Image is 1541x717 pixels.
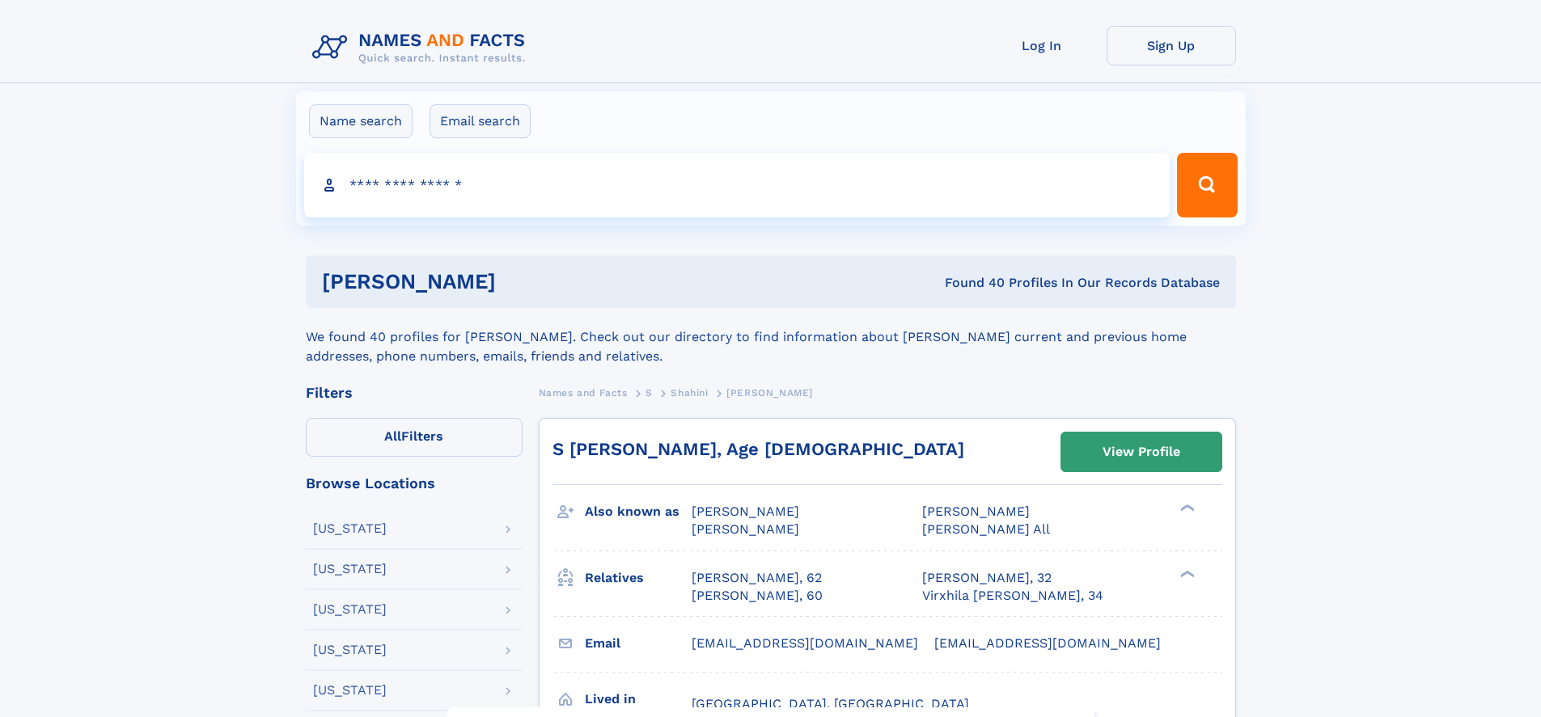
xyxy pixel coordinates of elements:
div: ❯ [1176,503,1196,513]
h3: Relatives [585,564,692,592]
a: Sign Up [1107,26,1236,65]
a: [PERSON_NAME], 32 [922,569,1052,587]
div: Filters [306,386,523,400]
div: [US_STATE] [313,563,387,576]
div: [US_STATE] [313,684,387,697]
label: Email search [430,104,531,138]
span: [PERSON_NAME] [922,504,1030,519]
div: [US_STATE] [313,603,387,616]
button: Search Button [1177,153,1237,217]
span: [EMAIL_ADDRESS][DOMAIN_NAME] [692,635,918,651]
div: We found 40 profiles for [PERSON_NAME]. Check out our directory to find information about [PERSON... [306,308,1236,366]
div: [US_STATE] [313,522,387,535]
a: Virxhila [PERSON_NAME], 34 [922,587,1103,605]
div: Found 40 Profiles In Our Records Database [720,274,1220,292]
span: [EMAIL_ADDRESS][DOMAIN_NAME] [934,635,1161,651]
h3: Email [585,630,692,657]
h3: Lived in [585,685,692,713]
span: [PERSON_NAME] All [922,521,1050,537]
h3: Also known as [585,498,692,525]
div: ❯ [1176,568,1196,579]
div: View Profile [1103,433,1180,470]
h1: [PERSON_NAME] [322,272,721,292]
span: All [384,428,401,444]
a: Log In [977,26,1107,65]
a: S [PERSON_NAME], Age [DEMOGRAPHIC_DATA] [552,439,964,459]
span: S [646,387,653,399]
span: [PERSON_NAME] [692,521,799,537]
span: [PERSON_NAME] [692,504,799,519]
a: Shahini [671,382,708,403]
div: [US_STATE] [313,643,387,656]
a: View Profile [1061,432,1221,471]
a: [PERSON_NAME], 62 [692,569,822,587]
a: Names and Facts [539,382,628,403]
label: Name search [309,104,413,138]
a: S [646,382,653,403]
div: Browse Locations [306,476,523,491]
span: [GEOGRAPHIC_DATA], [GEOGRAPHIC_DATA] [692,696,969,711]
input: search input [304,153,1171,217]
a: [PERSON_NAME], 60 [692,587,823,605]
label: Filters [306,418,523,457]
span: Shahini [671,387,708,399]
img: Logo Names and Facts [306,26,539,70]
span: [PERSON_NAME] [726,387,813,399]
